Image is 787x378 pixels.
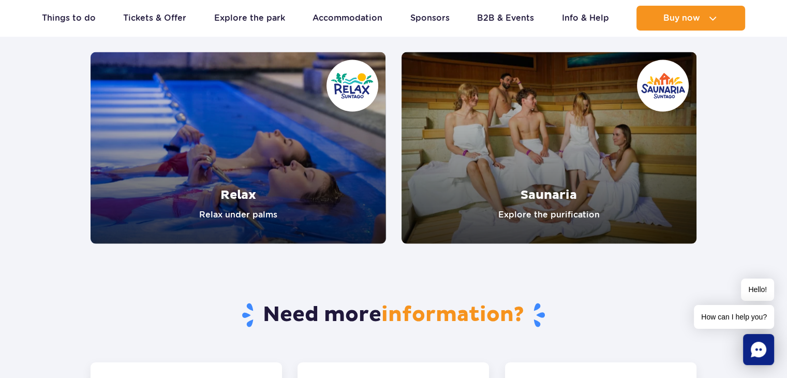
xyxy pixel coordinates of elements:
a: Info & Help [562,6,609,31]
a: B2B & Events [477,6,534,31]
span: How can I help you? [694,305,774,329]
button: Buy now [636,6,745,31]
a: Relax [91,52,386,244]
a: Saunaria [402,52,697,244]
a: Sponsors [410,6,450,31]
span: information? [381,302,524,328]
div: Chat [743,334,774,365]
a: Things to do [42,6,96,31]
a: Explore the park [214,6,285,31]
a: Tickets & Offer [123,6,186,31]
h3: Need more [91,302,696,329]
a: Accommodation [313,6,382,31]
span: Hello! [741,279,774,301]
span: Buy now [663,13,700,23]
